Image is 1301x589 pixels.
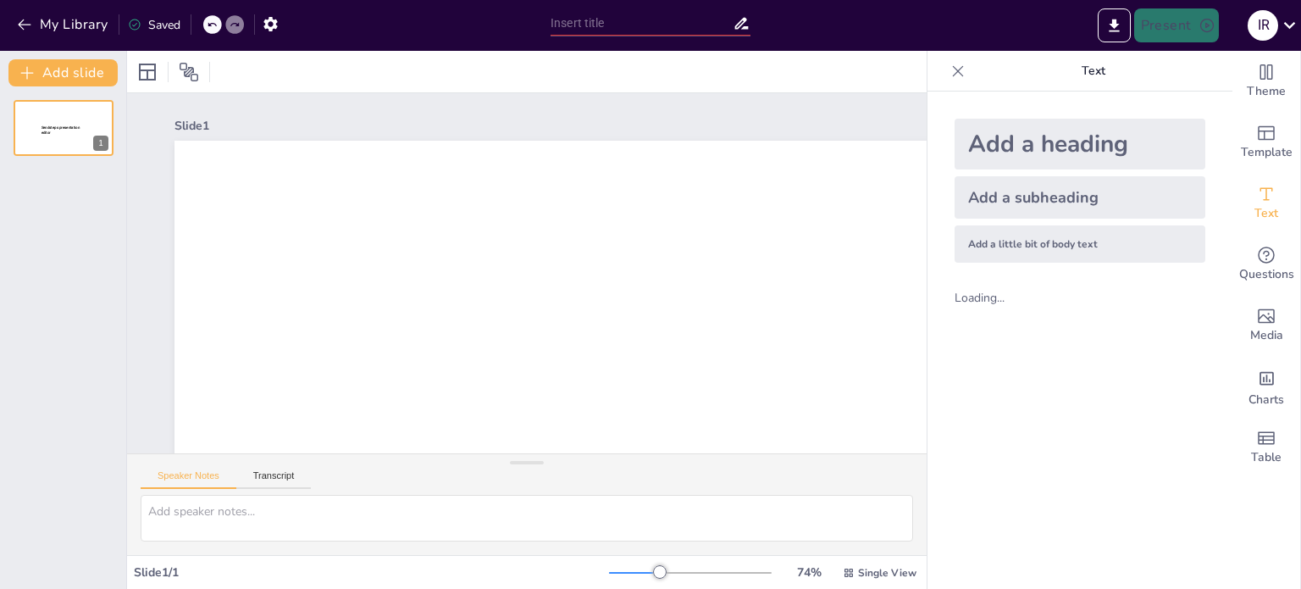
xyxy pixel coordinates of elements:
[42,125,80,135] span: Sendsteps presentation editor
[505,449,965,561] span: Sendsteps presentation editor
[1232,51,1300,112] div: Change the overall theme
[1232,112,1300,173] div: Add ready made slides
[179,62,199,82] span: Position
[134,58,161,86] div: Layout
[1232,295,1300,356] div: Add images, graphics, shapes or video
[551,11,733,36] input: Insert title
[1232,234,1300,295] div: Get real-time input from your audience
[1254,204,1278,223] span: Text
[236,470,312,489] button: Transcript
[858,566,916,580] span: Single View
[1232,173,1300,234] div: Add text boxes
[1134,8,1219,42] button: Present
[1098,8,1131,42] button: Export to PowerPoint
[1248,8,1278,42] button: I R
[134,564,609,581] div: Slide 1 / 1
[141,470,236,489] button: Speaker Notes
[1232,356,1300,417] div: Add charts and graphs
[789,564,829,581] div: 74 %
[174,118,1187,134] div: Slide 1
[1248,10,1278,41] div: I R
[1247,82,1286,101] span: Theme
[955,176,1205,219] div: Add a subheading
[1232,417,1300,478] div: Add a table
[1241,143,1293,162] span: Template
[1239,265,1294,284] span: Questions
[13,11,115,38] button: My Library
[8,59,118,86] button: Add slide
[93,136,108,151] div: 1
[1251,448,1282,467] span: Table
[128,17,180,33] div: Saved
[14,100,113,156] div: 1
[955,290,1033,306] div: Loading...
[1250,326,1283,345] span: Media
[1248,391,1284,409] span: Charts
[955,225,1205,263] div: Add a little bit of body text
[955,119,1205,169] div: Add a heading
[972,51,1215,92] p: Text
